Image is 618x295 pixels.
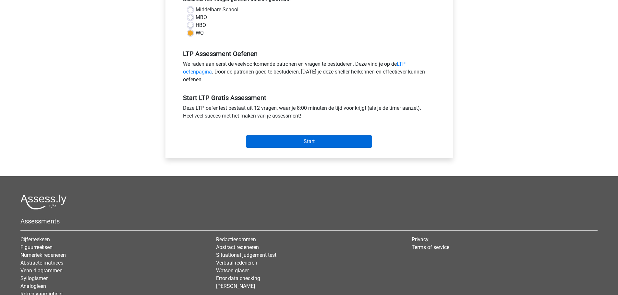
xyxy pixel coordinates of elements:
label: MBO [196,14,207,21]
img: Assessly logo [20,194,67,210]
a: Error data checking [216,275,260,281]
a: Venn diagrammen [20,267,63,274]
a: Numeriek redeneren [20,252,66,258]
a: Terms of service [412,244,449,250]
a: Situational judgement test [216,252,276,258]
div: We raden aan eerst de veelvoorkomende patronen en vragen te bestuderen. Deze vind je op de . Door... [178,60,440,86]
a: [PERSON_NAME] [216,283,255,289]
h5: Assessments [20,217,598,225]
a: Syllogismen [20,275,49,281]
label: Middelbare School [196,6,238,14]
a: Abstract redeneren [216,244,259,250]
h5: LTP Assessment Oefenen [183,50,435,58]
div: Deze LTP oefentest bestaat uit 12 vragen, waar je 8:00 minuten de tijd voor krijgt (als je de tim... [178,104,440,122]
a: Privacy [412,236,429,243]
a: Watson glaser [216,267,249,274]
label: HBO [196,21,206,29]
input: Start [246,135,372,148]
a: Analogieen [20,283,46,289]
a: Verbaal redeneren [216,260,257,266]
a: Redactiesommen [216,236,256,243]
a: Abstracte matrices [20,260,63,266]
label: WO [196,29,204,37]
a: Cijferreeksen [20,236,50,243]
h5: Start LTP Gratis Assessment [183,94,435,102]
a: Figuurreeksen [20,244,53,250]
